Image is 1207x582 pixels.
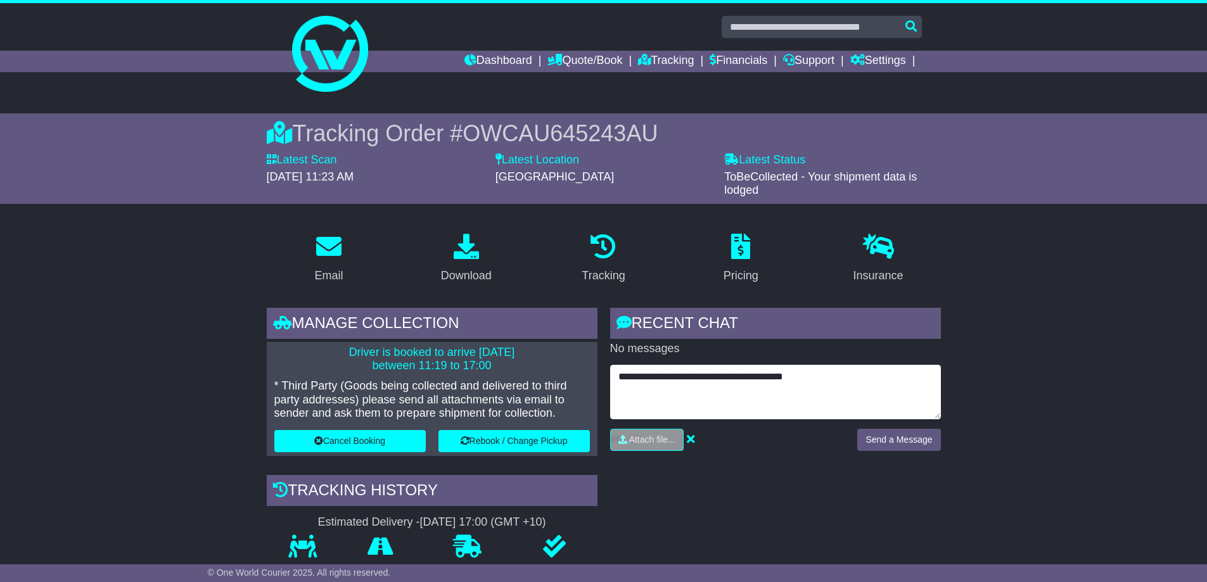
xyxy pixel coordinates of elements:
a: Settings [850,51,906,72]
div: Pricing [724,267,758,284]
span: ToBeCollected - Your shipment data is lodged [724,170,917,197]
span: [GEOGRAPHIC_DATA] [495,170,614,183]
a: Insurance [845,229,912,289]
div: Tracking history [267,475,597,509]
span: © One World Courier 2025. All rights reserved. [208,567,391,578]
a: Dashboard [464,51,532,72]
button: Rebook / Change Pickup [438,430,590,452]
span: [DATE] 11:23 AM [267,170,354,183]
a: Email [306,229,351,289]
label: Latest Status [724,153,805,167]
p: Driver is booked to arrive [DATE] between 11:19 to 17:00 [274,346,590,373]
label: Latest Location [495,153,579,167]
div: Download [441,267,492,284]
a: Download [433,229,500,289]
a: Support [783,51,834,72]
div: [DATE] 17:00 (GMT +10) [420,516,546,529]
div: Tracking Order # [267,120,941,147]
button: Send a Message [857,429,940,451]
span: OWCAU645243AU [463,120,658,146]
div: Estimated Delivery - [267,516,597,529]
a: Pricing [715,229,767,289]
div: Tracking [582,267,625,284]
p: * Third Party (Goods being collected and delivered to third party addresses) please send all atta... [274,379,590,421]
a: Quote/Book [547,51,622,72]
div: Email [314,267,343,284]
a: Financials [710,51,767,72]
p: No messages [610,342,941,356]
label: Latest Scan [267,153,337,167]
div: RECENT CHAT [610,308,941,342]
div: Manage collection [267,308,597,342]
button: Cancel Booking [274,430,426,452]
a: Tracking [638,51,694,72]
div: Insurance [853,267,904,284]
a: Tracking [573,229,633,289]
